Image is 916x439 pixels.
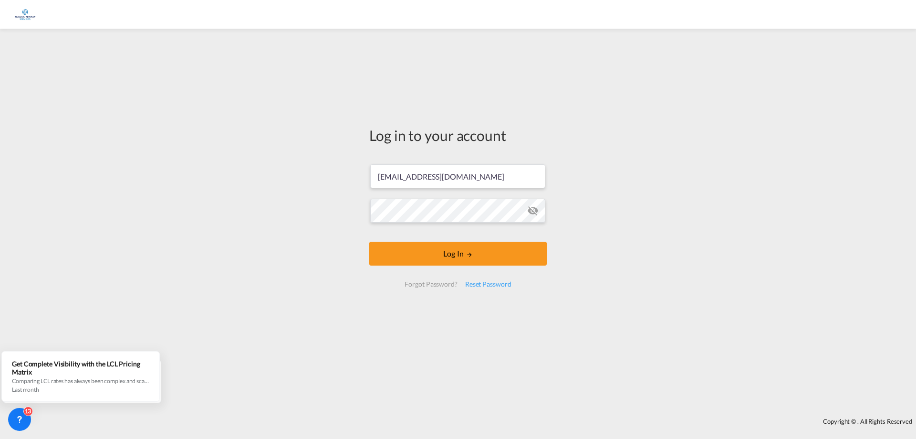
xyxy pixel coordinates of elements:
[14,4,36,25] img: 6a2c35f0b7c411ef99d84d375d6e7407.jpg
[461,276,515,293] div: Reset Password
[527,205,539,216] md-icon: icon-eye-off
[401,276,461,293] div: Forgot Password?
[369,242,547,266] button: LOGIN
[370,164,545,188] input: Enter email/phone number
[369,125,547,145] div: Log in to your account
